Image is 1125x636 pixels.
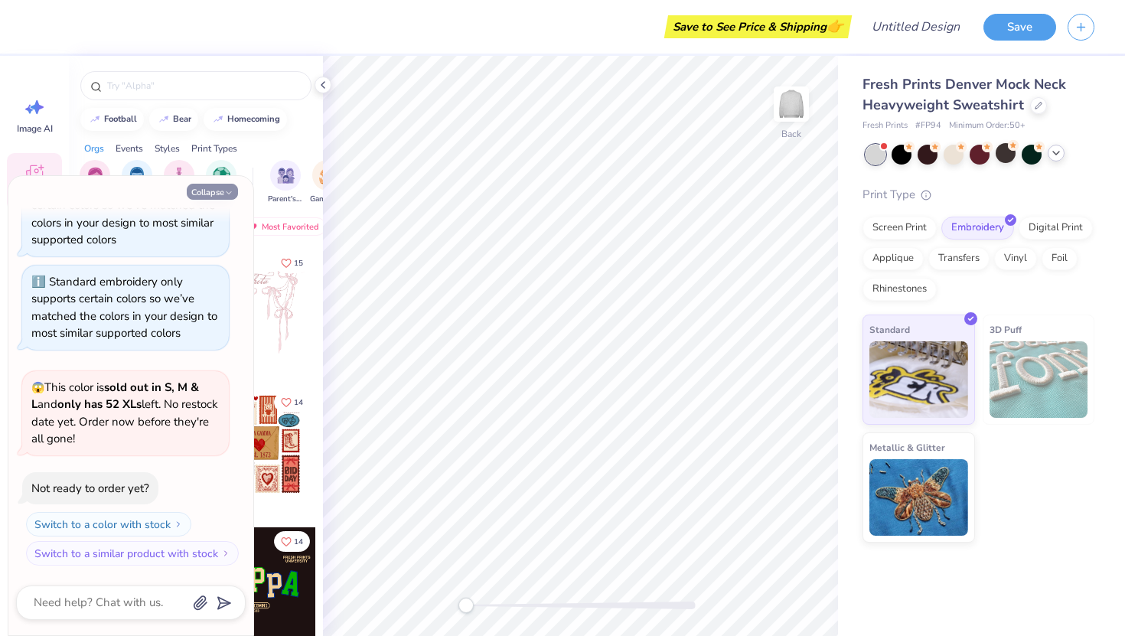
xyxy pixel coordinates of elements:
div: Applique [862,247,924,270]
img: Parent's Weekend Image [277,167,295,184]
div: Embroidery [941,217,1014,240]
button: Collapse [187,184,238,200]
span: 14 [294,399,303,406]
strong: sold out in S, M & L [31,380,199,413]
span: 3D Puff [990,321,1022,338]
button: filter button [80,160,110,205]
button: Save [983,14,1056,41]
button: Switch to a similar product with stock [26,541,239,566]
span: Fresh Prints Denver Mock Neck Heavyweight Sweatshirt [862,75,1066,114]
img: Club Image [171,167,187,184]
img: trend_line.gif [158,115,170,124]
button: Like [274,392,310,413]
div: Standard embroidery only supports certain colors so we’ve matched the colors in your design to mo... [31,274,217,341]
img: Back [776,89,807,119]
button: Switch to a color with stock [26,512,191,537]
button: filter button [310,160,345,205]
div: bear [173,115,191,123]
div: Events [116,142,143,155]
button: bear [149,108,198,131]
span: Metallic & Glitter [869,439,945,455]
span: Fresh Prints [862,119,908,132]
button: filter button [164,160,194,205]
span: 14 [294,538,303,546]
button: homecoming [204,108,287,131]
div: Orgs [84,142,104,155]
img: Switch to a similar product with stock [221,549,230,558]
div: Screen Print [862,217,937,240]
img: trend_line.gif [212,115,224,124]
div: Most Favorited [240,217,326,236]
span: # FP94 [915,119,941,132]
button: Like [274,253,310,273]
div: filter for Parent's Weekend [268,160,303,205]
img: 3D Puff [990,341,1088,418]
div: football [104,115,137,123]
input: Untitled Design [859,11,972,42]
div: Back [781,127,801,141]
div: Vinyl [994,247,1037,270]
img: Sorority Image [86,167,104,184]
button: filter button [206,160,236,205]
div: homecoming [227,115,280,123]
div: Rhinestones [862,278,937,301]
div: Transfers [928,247,990,270]
img: Game Day Image [319,167,337,184]
div: filter for Sports [206,160,236,205]
button: football [80,108,144,131]
span: Standard [869,321,910,338]
div: Styles [155,142,180,155]
input: Try "Alpha" [106,78,302,93]
div: Print Types [191,142,237,155]
span: 15 [294,259,303,267]
div: Print Type [862,186,1094,204]
div: filter for Sorority [80,160,110,205]
span: 👉 [827,17,843,35]
div: Not ready to order yet? [31,481,149,496]
span: Minimum Order: 50 + [949,119,1026,132]
button: filter button [120,160,155,205]
span: Image AI [17,122,53,135]
span: 😱 [31,380,44,395]
span: Parent's Weekend [268,194,303,205]
button: Like [274,531,310,552]
button: filter button [268,160,303,205]
img: Metallic & Glitter [869,459,968,536]
div: Accessibility label [458,598,474,613]
div: Foil [1042,247,1078,270]
span: Game Day [310,194,345,205]
div: Save to See Price & Shipping [668,15,848,38]
img: Fraternity Image [129,167,145,184]
div: filter for Fraternity [120,160,155,205]
img: trend_line.gif [89,115,101,124]
strong: only has 52 XLs [57,396,142,412]
div: Digital Print [1019,217,1093,240]
img: Sports Image [213,167,230,184]
span: This color is and left. No restock date yet. Order now before they're all gone! [31,380,218,447]
div: filter for Game Day [310,160,345,205]
div: filter for Club [164,160,194,205]
img: Switch to a color with stock [174,520,183,529]
img: Standard [869,341,968,418]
